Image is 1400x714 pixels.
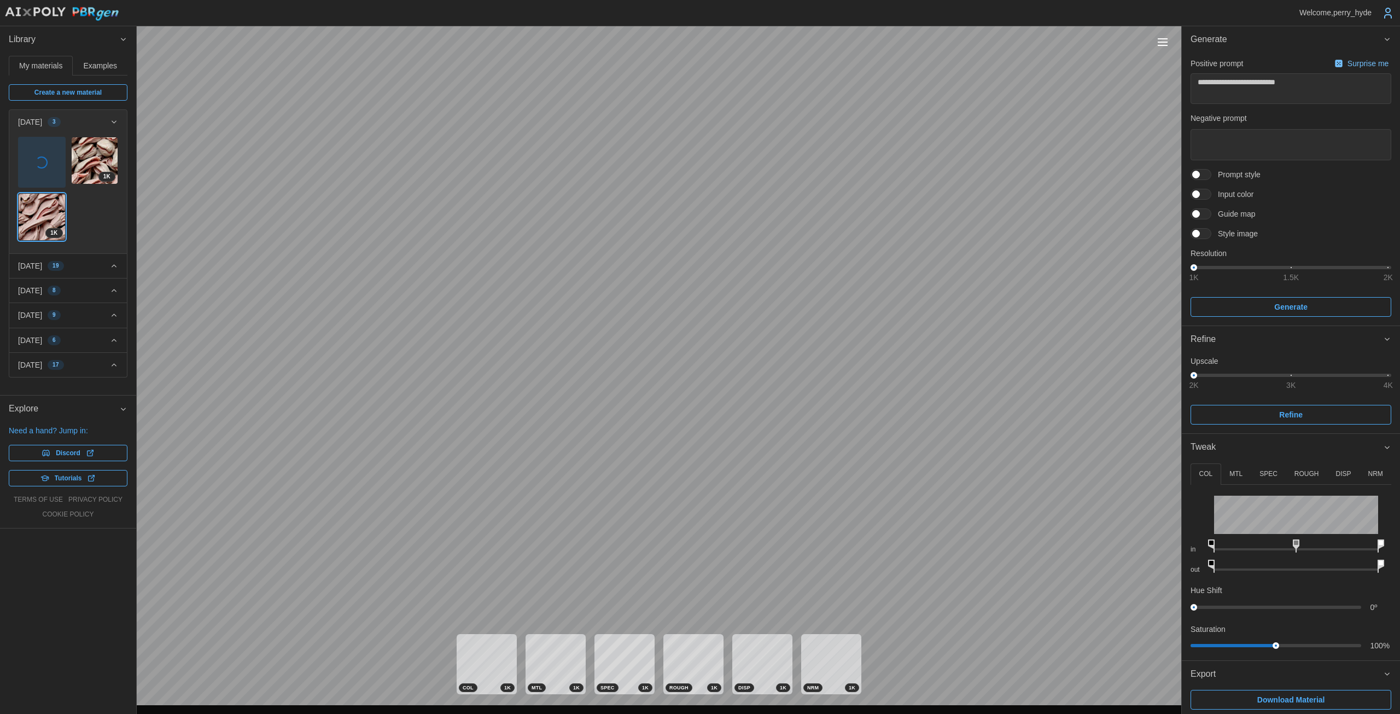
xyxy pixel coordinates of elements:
[9,353,127,377] button: [DATE]17
[4,7,119,21] img: AIxPoly PBRgen
[1274,298,1308,316] span: Generate
[14,495,63,504] a: terms of use
[1191,58,1243,69] p: Positive prompt
[50,229,57,237] span: 1 K
[9,445,127,461] a: Discord
[1182,434,1400,461] button: Tweak
[1191,690,1391,710] button: Download Material
[1191,405,1391,425] button: Refine
[52,262,59,270] span: 19
[532,684,542,692] span: MTL
[18,359,42,370] p: [DATE]
[1191,434,1383,461] span: Tweak
[1199,469,1212,479] p: COL
[9,425,127,436] p: Need a hand? Jump in:
[1191,661,1383,688] span: Export
[1294,469,1319,479] p: ROUGH
[1279,405,1303,424] span: Refine
[9,134,127,253] div: [DATE]3
[9,26,119,53] span: Library
[84,62,117,69] span: Examples
[68,495,122,504] a: privacy policy
[9,328,127,352] button: [DATE]6
[1211,208,1255,219] span: Guide map
[1191,297,1391,317] button: Generate
[18,260,42,271] p: [DATE]
[19,62,62,69] span: My materials
[600,684,615,692] span: SPEC
[34,85,102,100] span: Create a new material
[72,137,118,184] img: SItFncUaKKTO50tQ3Tey
[1257,690,1325,709] span: Download Material
[1182,326,1400,353] button: Refine
[1211,169,1261,180] span: Prompt style
[1182,661,1400,688] button: Export
[71,137,119,184] a: SItFncUaKKTO50tQ3Tey1K
[18,117,42,127] p: [DATE]
[1182,353,1400,433] div: Refine
[1368,469,1382,479] p: NRM
[1211,228,1258,239] span: Style image
[1211,189,1253,200] span: Input color
[1191,326,1383,353] span: Refine
[9,254,127,278] button: [DATE]19
[52,118,56,126] span: 3
[1259,469,1277,479] p: SPEC
[18,285,42,296] p: [DATE]
[18,310,42,321] p: [DATE]
[9,110,127,134] button: [DATE]3
[669,684,689,692] span: ROUGH
[738,684,750,692] span: DISP
[807,684,819,692] span: NRM
[103,172,110,181] span: 1 K
[1229,469,1242,479] p: MTL
[780,684,786,692] span: 1 K
[9,470,127,486] a: Tutorials
[573,684,580,692] span: 1 K
[463,684,474,692] span: COL
[18,335,42,346] p: [DATE]
[1191,248,1391,259] p: Resolution
[19,194,65,240] img: dMCuwMQvyYkNotmN5AI3
[1191,585,1222,596] p: Hue Shift
[642,684,649,692] span: 1 K
[1191,565,1205,574] p: out
[9,303,127,327] button: [DATE]9
[1182,53,1400,326] div: Generate
[1191,113,1391,124] p: Negative prompt
[849,684,855,692] span: 1 K
[55,471,82,486] span: Tutorials
[9,278,127,303] button: [DATE]8
[1191,356,1391,367] p: Upscale
[1155,34,1170,50] button: Toggle viewport controls
[9,84,127,101] a: Create a new material
[56,445,80,461] span: Discord
[1347,58,1391,69] p: Surprise me
[1335,469,1351,479] p: DISP
[504,684,511,692] span: 1 K
[1299,7,1372,18] p: Welcome, perry_hyde
[1370,640,1391,651] p: 100 %
[1191,545,1205,554] p: in
[1182,461,1400,660] div: Tweak
[711,684,717,692] span: 1 K
[1191,26,1383,53] span: Generate
[18,193,66,241] a: dMCuwMQvyYkNotmN5AI31K
[42,510,94,519] a: cookie policy
[52,361,59,369] span: 17
[1370,602,1391,613] p: 0 º
[52,286,56,295] span: 8
[9,396,119,422] span: Explore
[1191,624,1226,635] p: Saturation
[52,336,56,345] span: 6
[1182,26,1400,53] button: Generate
[52,311,56,320] span: 9
[1332,56,1391,71] button: Surprise me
